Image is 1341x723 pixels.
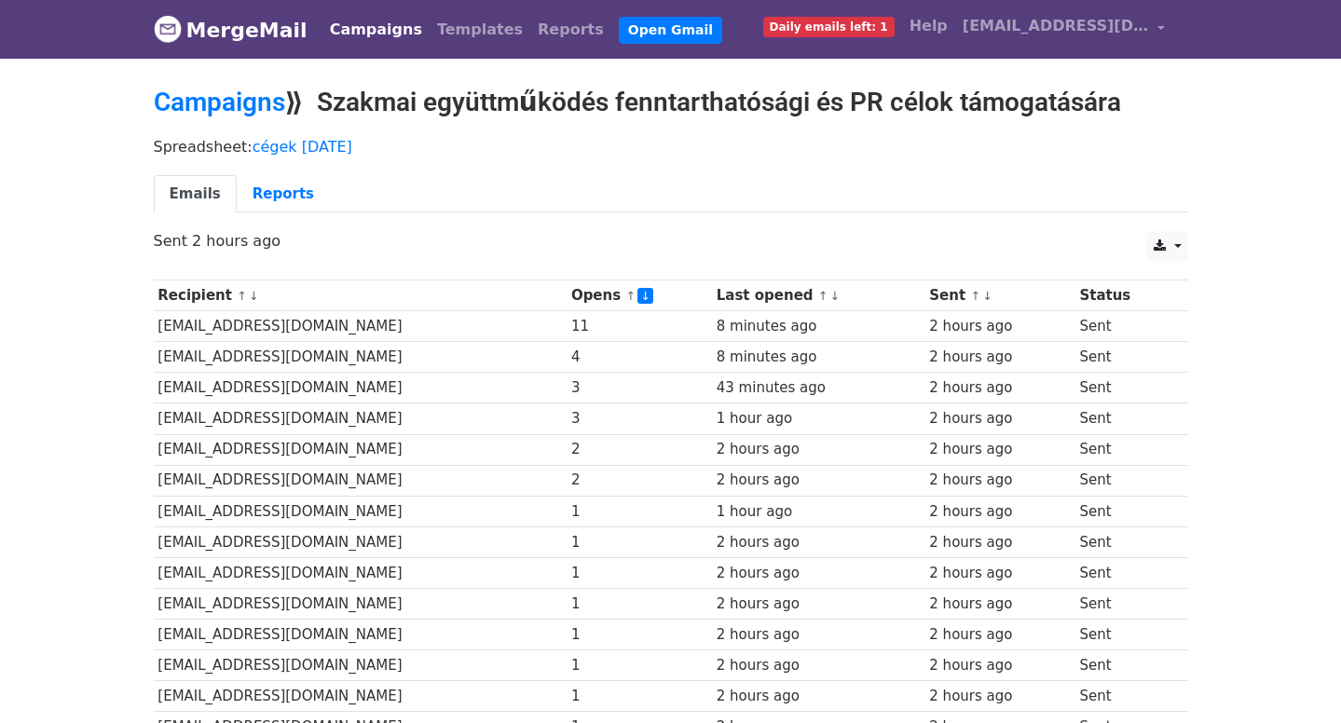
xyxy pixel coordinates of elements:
div: 3 [571,408,707,430]
td: [EMAIL_ADDRESS][DOMAIN_NAME] [154,589,568,620]
td: [EMAIL_ADDRESS][DOMAIN_NAME] [154,557,568,588]
div: 2 hours ago [717,563,921,584]
td: [EMAIL_ADDRESS][DOMAIN_NAME] [154,434,568,465]
td: Sent [1075,620,1173,650]
div: 2 hours ago [929,563,1071,584]
div: 2 hours ago [929,686,1071,707]
div: 1 [571,501,707,523]
div: 4 [571,347,707,368]
div: 2 hours ago [717,470,921,491]
div: 2 hours ago [929,624,1071,646]
p: Spreadsheet: [154,137,1188,157]
div: 2 [571,439,707,460]
div: 2 hours ago [929,501,1071,523]
h2: ⟫ Szakmai együttműködés fenntarthatósági és PR célok támogatására [154,87,1188,118]
td: Sent [1075,650,1173,681]
div: 2 hours ago [929,377,1071,399]
div: 2 hours ago [929,408,1071,430]
a: Templates [430,11,530,48]
div: 2 hours ago [717,439,921,460]
div: 2 hours ago [929,347,1071,368]
div: 2 hours ago [929,439,1071,460]
div: 3 [571,377,707,399]
td: Sent [1075,311,1173,342]
div: 11 [571,316,707,337]
td: Sent [1075,557,1173,588]
div: 2 hours ago [929,655,1071,676]
div: 1 [571,593,707,615]
a: Help [902,7,955,45]
a: Open Gmail [619,17,722,44]
a: cégek [DATE] [253,138,352,156]
th: Opens [567,280,712,311]
div: 2 hours ago [929,470,1071,491]
p: Sent 2 hours ago [154,231,1188,251]
a: ↑ [237,289,247,303]
div: 8 minutes ago [717,347,921,368]
div: 2 hours ago [929,593,1071,615]
div: 1 [571,563,707,584]
td: [EMAIL_ADDRESS][DOMAIN_NAME] [154,403,568,434]
td: Sent [1075,526,1173,557]
td: Sent [1075,373,1173,403]
div: 2 hours ago [717,593,921,615]
a: Campaigns [322,11,430,48]
a: ↑ [818,289,828,303]
a: MergeMail [154,10,308,49]
a: Campaigns [154,87,285,117]
div: 1 hour ago [717,501,921,523]
a: ↓ [249,289,259,303]
td: [EMAIL_ADDRESS][DOMAIN_NAME] [154,373,568,403]
div: 2 hours ago [717,686,921,707]
div: 2 hours ago [717,655,921,676]
a: [EMAIL_ADDRESS][DOMAIN_NAME] [955,7,1173,51]
img: MergeMail logo [154,15,182,43]
span: [EMAIL_ADDRESS][DOMAIN_NAME] [963,15,1149,37]
a: Daily emails left: 1 [756,7,902,45]
div: 2 hours ago [929,532,1071,553]
td: [EMAIL_ADDRESS][DOMAIN_NAME] [154,681,568,712]
div: 43 minutes ago [717,377,921,399]
th: Sent [925,280,1075,311]
div: 1 [571,655,707,676]
td: Sent [1075,403,1173,434]
th: Recipient [154,280,568,311]
div: 1 [571,532,707,553]
td: Sent [1075,589,1173,620]
td: [EMAIL_ADDRESS][DOMAIN_NAME] [154,496,568,526]
td: [EMAIL_ADDRESS][DOMAIN_NAME] [154,650,568,681]
a: ↑ [625,289,636,303]
a: ↑ [970,289,980,303]
div: 2 hours ago [717,532,921,553]
td: Sent [1075,496,1173,526]
a: Reports [530,11,611,48]
td: [EMAIL_ADDRESS][DOMAIN_NAME] [154,342,568,373]
th: Status [1075,280,1173,311]
td: Sent [1075,465,1173,496]
div: 2 [571,470,707,491]
div: 1 [571,686,707,707]
td: Sent [1075,681,1173,712]
a: Emails [154,175,237,213]
a: ↓ [830,289,841,303]
td: [EMAIL_ADDRESS][DOMAIN_NAME] [154,526,568,557]
a: Reports [237,175,330,213]
th: Last opened [712,280,925,311]
td: Sent [1075,434,1173,465]
iframe: Chat Widget [1248,634,1341,723]
td: [EMAIL_ADDRESS][DOMAIN_NAME] [154,311,568,342]
td: [EMAIL_ADDRESS][DOMAIN_NAME] [154,620,568,650]
a: ↓ [637,288,653,304]
span: Daily emails left: 1 [763,17,895,37]
a: ↓ [982,289,992,303]
td: [EMAIL_ADDRESS][DOMAIN_NAME] [154,465,568,496]
div: 2 hours ago [929,316,1071,337]
div: 1 hour ago [717,408,921,430]
div: 2 hours ago [717,624,921,646]
div: 8 minutes ago [717,316,921,337]
td: Sent [1075,342,1173,373]
div: 1 [571,624,707,646]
